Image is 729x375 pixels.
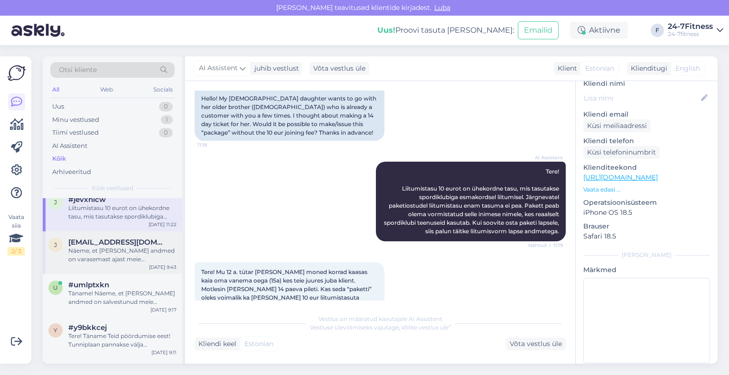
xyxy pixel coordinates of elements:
[668,30,713,38] div: 24-7fitness
[431,3,453,12] span: Luba
[399,324,451,331] i: „Võtke vestlus üle”
[151,83,175,96] div: Socials
[377,25,514,36] div: Proovi tasuta [PERSON_NAME]:
[583,231,710,241] p: Safari 18.5
[52,102,64,111] div: Uus
[583,208,710,218] p: iPhone OS 18.5
[98,83,115,96] div: Web
[8,247,25,256] div: 2 / 3
[68,332,177,349] div: Tere! Täname Teid pöördumise eest! Tunniplaan pannakse välja pühapäeviti [PERSON_NAME] 00:00
[8,64,26,82] img: Askly Logo
[68,238,167,247] span: jaanis.hiob@gmail.com
[159,128,173,137] div: 0
[68,323,107,332] span: #y9bkkcej
[309,62,369,75] div: Võta vestlus üle
[583,146,660,159] div: Küsi telefoninumbrit
[584,93,699,103] input: Lisa nimi
[506,338,566,350] div: Võta vestlus üle
[68,247,177,264] div: Näeme, et [PERSON_NAME] andmed on varasemast ajast meie andmebaasis olemas, kuid [PERSON_NAME] e-...
[554,64,577,73] div: Klient
[151,349,177,356] div: [DATE] 9:11
[195,91,384,141] div: Hello! My [DEMOGRAPHIC_DATA] daughter wants to go with her older brother ([DEMOGRAPHIC_DATA]) who...
[675,64,700,73] span: English
[68,195,106,204] span: #jevxhlcw
[149,264,177,271] div: [DATE] 9:43
[201,268,373,310] span: Tere! Mu 12 a. tütar [PERSON_NAME] moned korrad kaasas kaia oma vanema oega (15a) kes teie juures...
[68,281,109,289] span: #umlptxkn
[570,22,628,39] div: Aktiivne
[68,289,177,306] div: Täname! Näeme, et [PERSON_NAME] andmed on salvestunud meie andmebaasi, kuid paketiost ei ole õnne...
[583,198,710,208] p: Operatsioonisüsteem
[54,199,57,206] span: j
[53,284,58,291] span: u
[52,167,91,177] div: Arhiveeritud
[651,24,664,37] div: F
[583,163,710,173] p: Klienditeekond
[668,23,713,30] div: 24-7Fitness
[251,64,299,73] div: juhib vestlust
[197,141,233,148] span: 11:18
[518,21,559,39] button: Emailid
[68,204,177,221] div: Liitumistasu 10 eurot on ühekordne tasu, mis tasutakse spordiklubiga esmakordsel liitumisel. Pake...
[583,251,710,259] div: [PERSON_NAME]
[627,64,667,73] div: Klienditugi
[8,213,25,256] div: Vaata siia
[195,339,236,349] div: Kliendi keel
[583,79,710,89] p: Kliendi nimi
[583,110,710,119] p: Kliendi email
[583,136,710,146] p: Kliendi telefon
[583,119,651,132] div: Küsi meiliaadressi
[199,63,238,73] span: AI Assistent
[527,242,563,249] span: Nähtud ✓ 11:19
[150,306,177,313] div: [DATE] 9:17
[318,315,442,322] span: Vestlus on määratud kasutajale AI Assistent
[583,173,658,182] a: [URL][DOMAIN_NAME]
[161,115,173,125] div: 1
[50,83,61,96] div: All
[583,185,710,194] p: Vaata edasi ...
[52,141,87,151] div: AI Assistent
[583,265,710,275] p: Märkmed
[585,64,614,73] span: Estonian
[52,128,99,137] div: Tiimi vestlused
[244,339,273,349] span: Estonian
[54,241,57,248] span: j
[59,65,97,75] span: Otsi kliente
[377,26,395,35] b: Uus!
[159,102,173,111] div: 0
[583,221,710,231] p: Brauser
[310,324,451,331] span: Vestluse ülevõtmiseks vajutage
[149,221,177,228] div: [DATE] 11:22
[527,154,563,161] span: AI Assistent
[52,154,66,164] div: Kõik
[668,23,723,38] a: 24-7Fitness24-7fitness
[54,327,57,334] span: y
[92,184,133,192] span: Kõik vestlused
[52,115,99,125] div: Minu vestlused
